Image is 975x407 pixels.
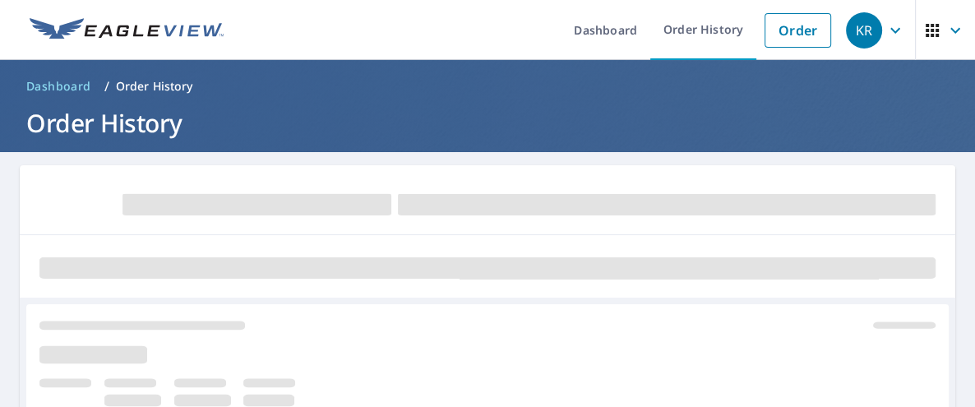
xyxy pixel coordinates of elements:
li: / [104,76,109,96]
div: KR [846,12,882,49]
nav: breadcrumb [20,73,955,99]
span: Dashboard [26,78,91,95]
a: Order [765,13,831,48]
img: EV Logo [30,18,224,43]
a: Dashboard [20,73,98,99]
h1: Order History [20,106,955,140]
p: Order History [116,78,193,95]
